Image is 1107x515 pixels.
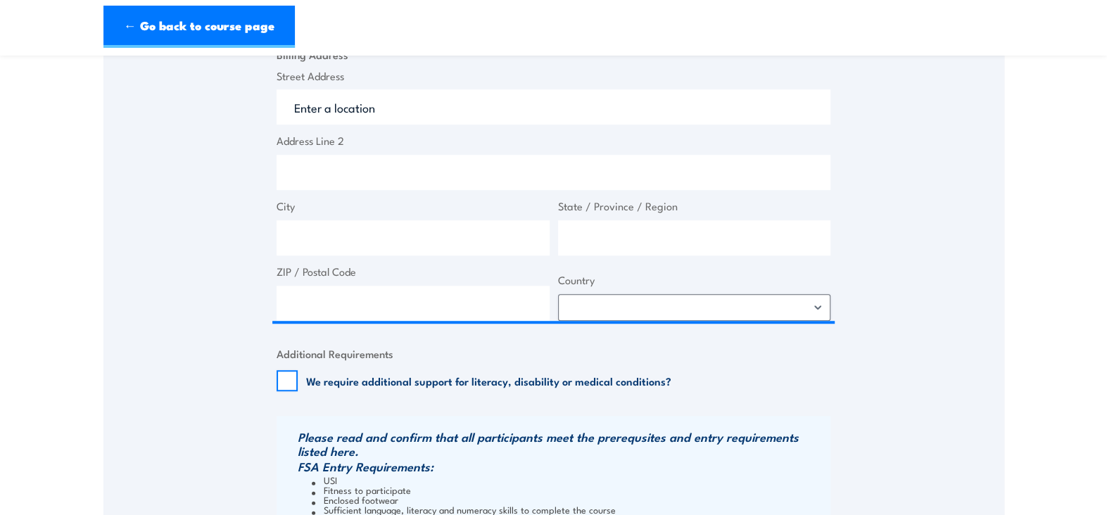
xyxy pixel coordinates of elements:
[103,6,295,48] a: ← Go back to course page
[558,272,831,288] label: Country
[277,68,830,84] label: Street Address
[312,475,827,485] li: USI
[277,345,393,362] legend: Additional Requirements
[312,504,827,514] li: Sufficient language, literacy and numeracy skills to complete the course
[277,264,550,280] label: ZIP / Postal Code
[277,133,830,149] label: Address Line 2
[312,495,827,504] li: Enclosed footwear
[558,198,831,215] label: State / Province / Region
[306,374,671,388] label: We require additional support for literacy, disability or medical conditions?
[312,485,827,495] li: Fitness to participate
[298,459,827,473] h3: FSA Entry Requirements:
[298,430,827,458] h3: Please read and confirm that all participants meet the prerequsites and entry requirements listed...
[277,198,550,215] label: City
[277,89,830,125] input: Enter a location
